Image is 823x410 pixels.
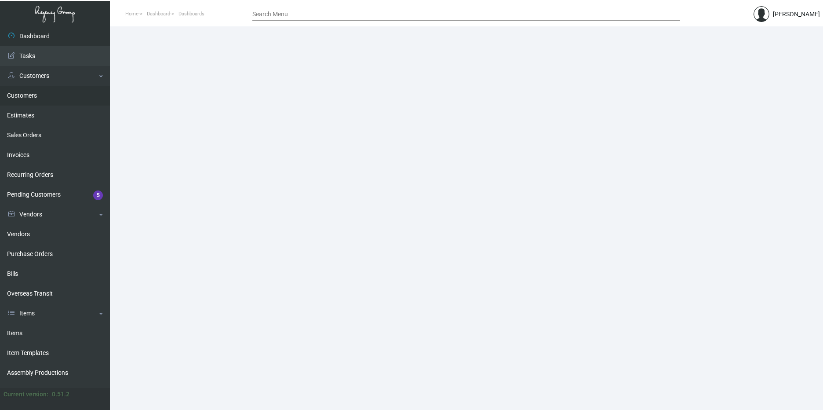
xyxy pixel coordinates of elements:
div: [PERSON_NAME] [773,10,820,19]
div: Current version: [4,390,48,399]
span: Dashboard [147,11,170,17]
span: Dashboards [178,11,204,17]
div: 0.51.2 [52,390,69,399]
img: admin@bootstrapmaster.com [754,6,769,22]
span: Home [125,11,138,17]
